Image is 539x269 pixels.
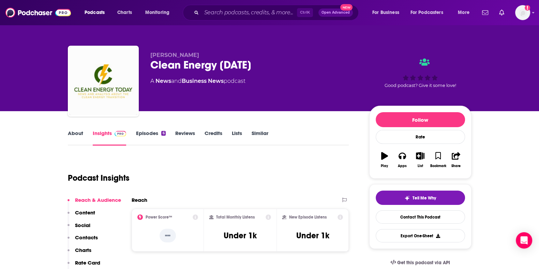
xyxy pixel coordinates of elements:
a: About [68,130,83,146]
button: open menu [368,7,408,18]
button: tell me why sparkleTell Me Why [376,191,465,205]
img: User Profile [515,5,530,20]
a: Business News [182,78,224,84]
a: Episodes6 [136,130,165,146]
button: Export One-Sheet [376,229,465,242]
button: Contacts [68,234,98,247]
span: Get this podcast via API [397,260,450,266]
button: open menu [453,7,478,18]
p: Content [75,209,95,216]
h2: Power Score™ [146,215,172,220]
span: Ctrl K [297,8,313,17]
a: Charts [113,7,136,18]
button: Show profile menu [515,5,530,20]
button: Apps [393,148,411,172]
span: Podcasts [85,8,105,17]
h2: Total Monthly Listens [216,215,255,220]
a: Lists [232,130,242,146]
button: Reach & Audience [68,197,121,209]
button: open menu [406,7,453,18]
button: Charts [68,247,91,259]
p: Charts [75,247,91,253]
a: Contact This Podcast [376,210,465,224]
img: Podchaser - Follow, Share and Rate Podcasts [5,6,71,19]
span: For Podcasters [410,8,443,17]
h1: Podcast Insights [68,173,130,183]
span: Monitoring [145,8,169,17]
div: Play [381,164,388,168]
svg: Add a profile image [525,5,530,11]
span: [PERSON_NAME] [150,52,199,58]
p: Reach & Audience [75,197,121,203]
p: Rate Card [75,259,100,266]
a: Reviews [175,130,195,146]
a: Show notifications dropdown [496,7,507,18]
p: Contacts [75,234,98,241]
p: Social [75,222,90,228]
span: New [340,4,353,11]
button: List [411,148,429,172]
div: List [418,164,423,168]
div: Share [451,164,461,168]
img: Clean Energy Today [69,47,137,115]
a: Similar [252,130,268,146]
span: Open Advanced [321,11,350,14]
div: Search podcasts, credits, & more... [189,5,365,20]
div: Apps [398,164,407,168]
input: Search podcasts, credits, & more... [201,7,297,18]
button: Play [376,148,393,172]
img: tell me why sparkle [404,195,410,201]
button: Content [68,209,95,222]
button: open menu [80,7,114,18]
a: Show notifications dropdown [479,7,491,18]
span: Logged in as AlkaNara [515,5,530,20]
span: More [458,8,469,17]
a: Credits [205,130,222,146]
span: Good podcast? Give it some love! [385,83,456,88]
span: and [171,78,182,84]
button: open menu [140,7,178,18]
span: For Business [372,8,399,17]
button: Follow [376,112,465,127]
div: Bookmark [430,164,446,168]
h2: Reach [132,197,147,203]
button: Open AdvancedNew [318,9,353,17]
div: Rate [376,130,465,144]
div: A podcast [150,77,245,85]
h2: New Episode Listens [289,215,327,220]
h3: Under 1k [224,230,257,241]
h3: Under 1k [296,230,329,241]
a: InsightsPodchaser Pro [93,130,126,146]
div: Open Intercom Messenger [516,232,532,249]
a: News [155,78,171,84]
span: Tell Me Why [413,195,436,201]
button: Social [68,222,90,235]
button: Bookmark [429,148,447,172]
img: Podchaser Pro [115,131,126,136]
div: Good podcast? Give it some love! [369,52,471,94]
button: Share [447,148,465,172]
div: 6 [161,131,165,136]
p: -- [160,229,176,242]
span: Charts [117,8,132,17]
